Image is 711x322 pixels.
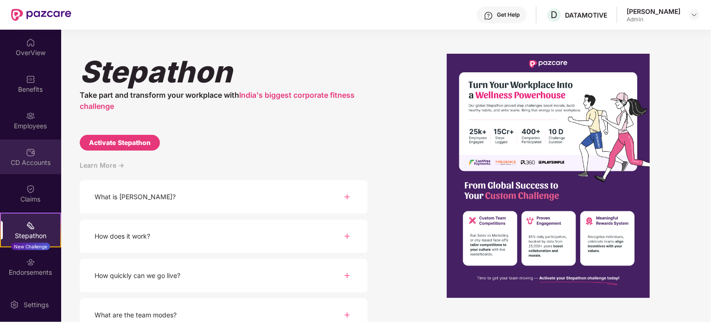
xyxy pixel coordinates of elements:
[95,192,176,202] div: What is [PERSON_NAME]?
[484,11,493,20] img: svg+xml;base64,PHN2ZyBpZD0iSGVscC0zMngzMiIgeG1sbnM9Imh0dHA6Ly93d3cudzMub3JnLzIwMDAvc3ZnIiB3aWR0aD...
[565,11,607,19] div: DATAMOTIVE
[342,231,353,242] img: svg+xml;base64,PHN2ZyBpZD0iUGx1cy0zMngzMiIgeG1sbnM9Imh0dHA6Ly93d3cudzMub3JnLzIwMDAvc3ZnIiB3aWR0aD...
[1,231,60,240] div: Stepathon
[26,258,35,267] img: svg+xml;base64,PHN2ZyBpZD0iRW5kb3JzZW1lbnRzIiB4bWxucz0iaHR0cDovL3d3dy53My5vcmcvMjAwMC9zdmciIHdpZH...
[11,9,71,21] img: New Pazcare Logo
[11,243,50,250] div: New Challenge
[26,148,35,157] img: svg+xml;base64,PHN2ZyBpZD0iQ0RfQWNjb3VudHMiIGRhdGEtbmFtZT0iQ0QgQWNjb3VudHMiIHhtbG5zPSJodHRwOi8vd3...
[95,271,180,281] div: How quickly can we go live?
[21,300,51,309] div: Settings
[80,160,368,180] div: Learn More ->
[497,11,520,19] div: Get Help
[342,191,353,202] img: svg+xml;base64,PHN2ZyBpZD0iUGx1cy0zMngzMiIgeG1sbnM9Imh0dHA6Ly93d3cudzMub3JnLzIwMDAvc3ZnIiB3aWR0aD...
[342,270,353,281] img: svg+xml;base64,PHN2ZyBpZD0iUGx1cy0zMngzMiIgeG1sbnM9Imh0dHA6Ly93d3cudzMub3JnLzIwMDAvc3ZnIiB3aWR0aD...
[26,184,35,194] img: svg+xml;base64,PHN2ZyBpZD0iQ2xhaW0iIHhtbG5zPSJodHRwOi8vd3d3LnczLm9yZy8yMDAwL3N2ZyIgd2lkdGg9IjIwIi...
[26,38,35,47] img: svg+xml;base64,PHN2ZyBpZD0iSG9tZSIgeG1sbnM9Imh0dHA6Ly93d3cudzMub3JnLzIwMDAvc3ZnIiB3aWR0aD0iMjAiIG...
[26,75,35,84] img: svg+xml;base64,PHN2ZyBpZD0iQmVuZWZpdHMiIHhtbG5zPSJodHRwOi8vd3d3LnczLm9yZy8yMDAwL3N2ZyIgd2lkdGg9Ij...
[627,16,680,23] div: Admin
[80,54,368,89] div: Stepathon
[95,231,150,241] div: How does it work?
[89,138,151,148] div: Activate Stepathon
[342,309,353,321] img: svg+xml;base64,PHN2ZyBpZD0iUGx1cy0zMngzMiIgeG1sbnM9Imh0dHA6Ly93d3cudzMub3JnLzIwMDAvc3ZnIiB3aWR0aD...
[691,11,698,19] img: svg+xml;base64,PHN2ZyBpZD0iRHJvcGRvd24tMzJ4MzIiIHhtbG5zPSJodHRwOi8vd3d3LnczLm9yZy8yMDAwL3N2ZyIgd2...
[551,9,558,20] span: D
[26,221,35,230] img: svg+xml;base64,PHN2ZyB4bWxucz0iaHR0cDovL3d3dy53My5vcmcvMjAwMC9zdmciIHdpZHRoPSIyMSIgaGVpZ2h0PSIyMC...
[80,89,368,112] div: Take part and transform your workplace with
[627,7,680,16] div: [PERSON_NAME]
[95,310,177,320] div: What are the team modes?
[26,111,35,120] img: svg+xml;base64,PHN2ZyBpZD0iRW1wbG95ZWVzIiB4bWxucz0iaHR0cDovL3d3dy53My5vcmcvMjAwMC9zdmciIHdpZHRoPS...
[10,300,19,309] img: svg+xml;base64,PHN2ZyBpZD0iU2V0dGluZy0yMHgyMCIgeG1sbnM9Imh0dHA6Ly93d3cudzMub3JnLzIwMDAvc3ZnIiB3aW...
